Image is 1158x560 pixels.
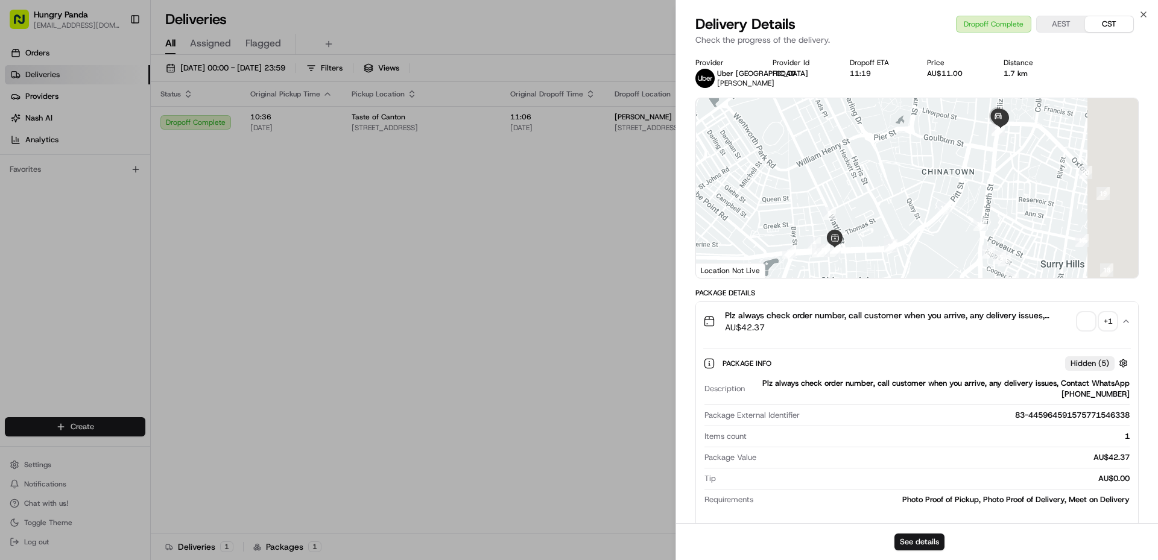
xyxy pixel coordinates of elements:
[850,58,908,68] div: Dropoff ETA
[704,452,756,463] span: Package Value
[120,299,146,308] span: Pylon
[805,410,1130,421] div: 83-445964591575771546338
[998,253,1011,266] div: 14
[37,187,98,197] span: [PERSON_NAME]
[1004,69,1061,78] div: 1.7 km
[696,263,765,278] div: Location Not Live
[205,119,220,133] button: Start new chat
[982,245,995,259] div: 13
[1096,187,1110,200] div: 19
[823,207,836,220] div: 5
[704,473,716,484] span: Tip
[721,473,1130,484] div: AU$0.00
[937,201,951,215] div: 11
[696,341,1138,527] div: Plz always check order number, call customer when you arrive, any delivery issues, Contact WhatsA...
[773,69,796,78] button: FC0A0
[808,237,821,250] div: 6
[1099,313,1116,330] div: + 1
[695,14,796,34] span: Delivery Details
[107,187,135,197] span: 8月19日
[1004,58,1061,68] div: Distance
[973,218,987,231] div: 12
[704,494,753,505] span: Requirements
[750,378,1130,400] div: Plz always check order number, call customer when you arrive, any delivery issues, Contact WhatsA...
[758,494,1130,505] div: Photo Proof of Pickup, Photo Proof of Delivery, Meet on Delivery
[187,154,220,169] button: See all
[725,321,1073,333] span: AU$42.37
[773,58,831,68] div: Provider Id
[1085,16,1133,32] button: CST
[817,244,830,257] div: 9
[100,187,104,197] span: •
[1100,263,1113,277] div: 18
[1075,234,1089,247] div: 17
[1005,272,1019,286] div: 16
[751,431,1130,442] div: 1
[812,244,825,257] div: 8
[850,69,908,78] div: 11:19
[1065,356,1131,371] button: Hidden (5)
[31,78,199,90] input: Clear
[12,115,34,137] img: 1736555255976-a54dd68f-1ca7-489b-9aae-adbdc363a1c4
[717,69,808,78] span: Uber [GEOGRAPHIC_DATA]
[102,271,112,280] div: 💻
[40,219,44,229] span: •
[114,269,194,282] span: API Documentation
[884,239,897,253] div: 10
[695,34,1139,46] p: Check the progress of the delivery.
[1037,16,1085,32] button: AEST
[24,187,34,197] img: 1736555255976-a54dd68f-1ca7-489b-9aae-adbdc363a1c4
[12,157,81,166] div: Past conversations
[696,302,1138,341] button: Plz always check order number, call customer when you arrive, any delivery issues, Contact WhatsA...
[993,251,1006,264] div: 15
[782,245,796,259] div: 3
[717,78,774,88] span: [PERSON_NAME]
[1079,166,1092,179] div: 20
[827,244,841,257] div: 4
[7,265,97,286] a: 📗Knowledge Base
[46,219,75,229] span: 8月15日
[725,309,1073,321] span: Plz always check order number, call customer when you arrive, any delivery issues, Contact WhatsA...
[12,271,22,280] div: 📗
[695,288,1139,298] div: Package Details
[12,175,31,195] img: Bea Lacdao
[12,12,36,36] img: Nash
[927,58,985,68] div: Price
[695,69,715,88] img: uber-new-logo.jpeg
[25,115,47,137] img: 1727276513143-84d647e1-66c0-4f92-a045-3c9f9f5dfd92
[695,58,753,68] div: Provider
[1078,313,1116,330] button: +1
[1071,358,1109,369] span: Hidden ( 5 )
[97,265,198,286] a: 💻API Documentation
[704,383,745,394] span: Description
[85,298,146,308] a: Powered byPylon
[24,269,92,282] span: Knowledge Base
[992,122,1005,136] div: 22
[704,410,800,421] span: Package External Identifier
[927,69,985,78] div: AU$11.00
[723,359,774,368] span: Package Info
[54,127,166,137] div: We're available if you need us!
[54,115,198,127] div: Start new chat
[12,48,220,68] p: Welcome 👋
[894,533,944,550] button: See details
[704,431,747,442] span: Items count
[761,452,1130,463] div: AU$42.37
